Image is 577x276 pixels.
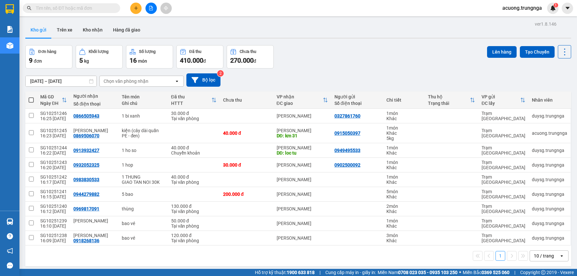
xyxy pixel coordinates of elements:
[73,113,99,119] div: 0866505943
[27,6,31,10] span: search
[487,46,517,58] button: Lên hàng
[126,45,173,69] button: Số lượng16món
[386,136,421,141] div: 5 kg
[217,70,224,77] sup: 2
[160,3,172,14] button: aim
[482,204,525,214] div: Trạm [GEOGRAPHIC_DATA]
[176,45,223,69] button: Đã thu410.000đ
[482,101,520,106] div: ĐC lấy
[532,221,567,226] div: duysg.trungnga
[482,128,525,138] div: Trạm [GEOGRAPHIC_DATA]
[130,3,142,14] button: plus
[122,192,164,197] div: 5 bao
[29,56,32,64] span: 9
[6,218,13,225] img: warehouse-icon
[40,223,67,229] div: 16:10 [DATE]
[532,97,567,103] div: Nhân viên
[386,223,421,229] div: Khác
[138,58,147,64] span: món
[386,165,421,170] div: Khác
[541,270,546,275] span: copyright
[122,221,164,226] div: bao vé
[40,133,67,138] div: 16:23 [DATE]
[149,6,153,10] span: file-add
[398,270,458,275] strong: 0708 023 035 - 0935 103 250
[227,45,274,69] button: Chưa thu270.000đ
[386,238,421,243] div: Khác
[555,3,557,7] span: 1
[40,101,62,106] div: Ngày ĐH
[73,148,99,153] div: 0913932427
[40,145,67,150] div: SG10251244
[559,253,564,258] svg: open
[386,160,421,165] div: 1 món
[255,269,315,276] span: Hỗ trợ kỹ thuật:
[7,248,13,254] span: notification
[171,204,217,209] div: 130.000 đ
[73,206,99,211] div: 0969817091
[223,131,270,136] div: 40.000 đ
[40,111,67,116] div: SG10251246
[478,92,529,109] th: Toggle SortBy
[277,94,323,99] div: VP nhận
[6,42,13,49] img: warehouse-icon
[386,233,421,238] div: 3 món
[40,116,67,121] div: 16:25 [DATE]
[168,92,220,109] th: Toggle SortBy
[386,150,421,156] div: Khác
[482,270,509,275] strong: 0369 525 060
[482,111,525,121] div: Trạm [GEOGRAPHIC_DATA]
[73,94,115,99] div: Người nhận
[223,192,270,197] div: 200.000 đ
[532,235,567,241] div: duysg.trungnga
[40,150,67,156] div: 16:22 [DATE]
[554,3,558,7] sup: 1
[535,20,557,28] div: ver 1.8.146
[223,162,270,168] div: 30.000 đ
[186,73,220,87] button: Bộ lọc
[171,145,217,150] div: 40.000 đ
[122,235,164,241] div: bao vé
[428,101,470,106] div: Trạng thái
[463,269,509,276] span: Miền Bắc
[122,101,164,106] div: Ghi chú
[122,128,164,138] div: kiện (cây dài quấn PE - đen)
[84,58,89,64] span: kg
[482,189,525,199] div: Trạm [GEOGRAPHIC_DATA]
[277,101,323,106] div: ĐC giao
[223,97,270,103] div: Chưa thu
[73,233,115,238] div: KIM LOAN
[482,233,525,243] div: Trạm [GEOGRAPHIC_DATA]
[277,162,328,168] div: [PERSON_NAME]
[6,4,14,14] img: logo-vxr
[482,145,525,156] div: Trạm [GEOGRAPHIC_DATA]
[38,49,56,54] div: Đơn hàng
[73,238,99,243] div: 0918268136
[7,233,13,239] span: question-circle
[386,218,421,223] div: 1 món
[277,128,328,133] div: [PERSON_NAME]
[254,58,256,64] span: đ
[40,174,67,180] div: SG10251242
[25,45,72,69] button: Đơn hàng9đơn
[230,56,254,64] span: 270.000
[40,238,67,243] div: 16:09 [DATE]
[240,49,256,54] div: Chưa thu
[40,233,67,238] div: SG10251238
[25,22,52,38] button: Kho gửi
[104,78,148,84] div: Chọn văn phòng nhận
[130,56,137,64] span: 16
[386,97,421,103] div: Chi tiết
[174,79,180,84] svg: open
[277,192,328,197] div: [PERSON_NAME]
[459,271,461,274] span: ⚪️
[36,5,112,12] input: Tìm tên, số ĐT hoặc mã đơn
[334,94,380,99] div: Người gửi
[386,131,421,136] div: Khác
[482,218,525,229] div: Trạm [GEOGRAPHIC_DATA]
[73,162,99,168] div: 0932052325
[108,22,145,38] button: Hàng đã giao
[122,94,164,99] div: Tên món
[325,269,376,276] span: Cung cấp máy in - giấy in:
[277,221,328,226] div: [PERSON_NAME]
